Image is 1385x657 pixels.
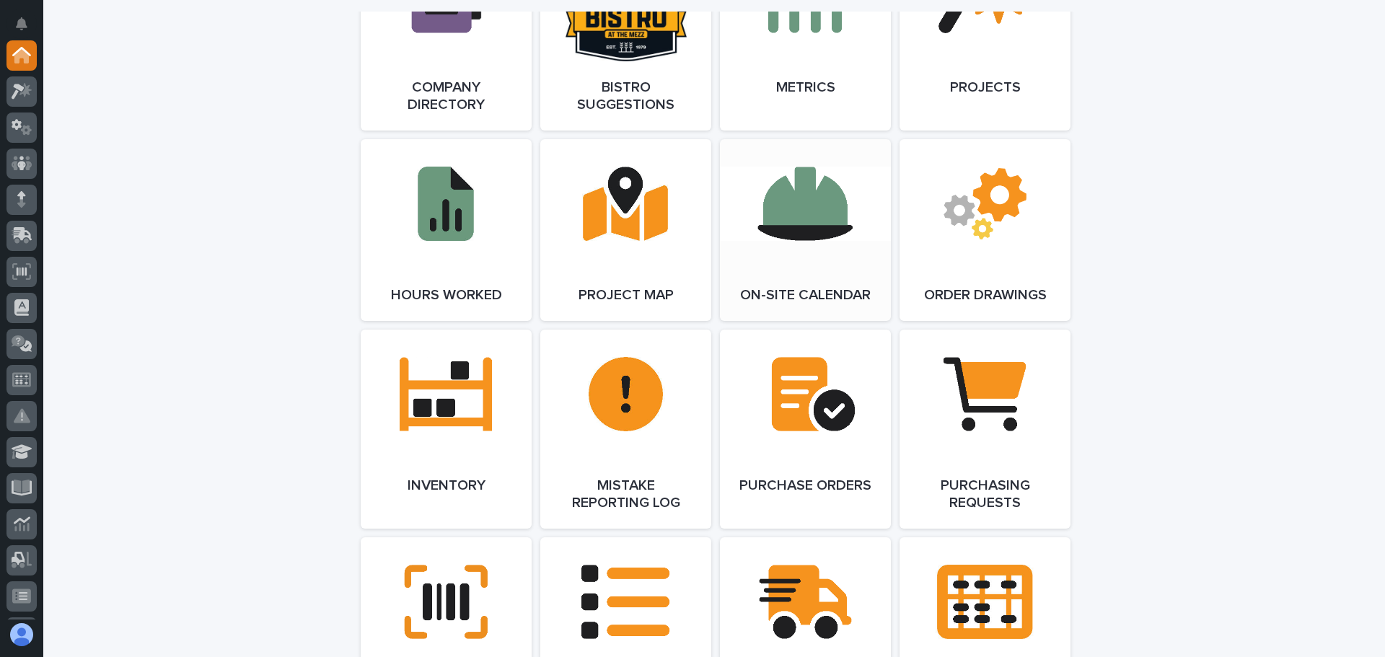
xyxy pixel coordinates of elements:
a: Hours Worked [361,139,532,321]
div: Notifications [18,17,37,40]
a: Mistake Reporting Log [540,330,711,529]
a: Order Drawings [900,139,1070,321]
a: On-Site Calendar [720,139,891,321]
a: Purchase Orders [720,330,891,529]
a: Inventory [361,330,532,529]
a: Project Map [540,139,711,321]
a: Purchasing Requests [900,330,1070,529]
button: users-avatar [6,619,37,650]
button: Notifications [6,9,37,39]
